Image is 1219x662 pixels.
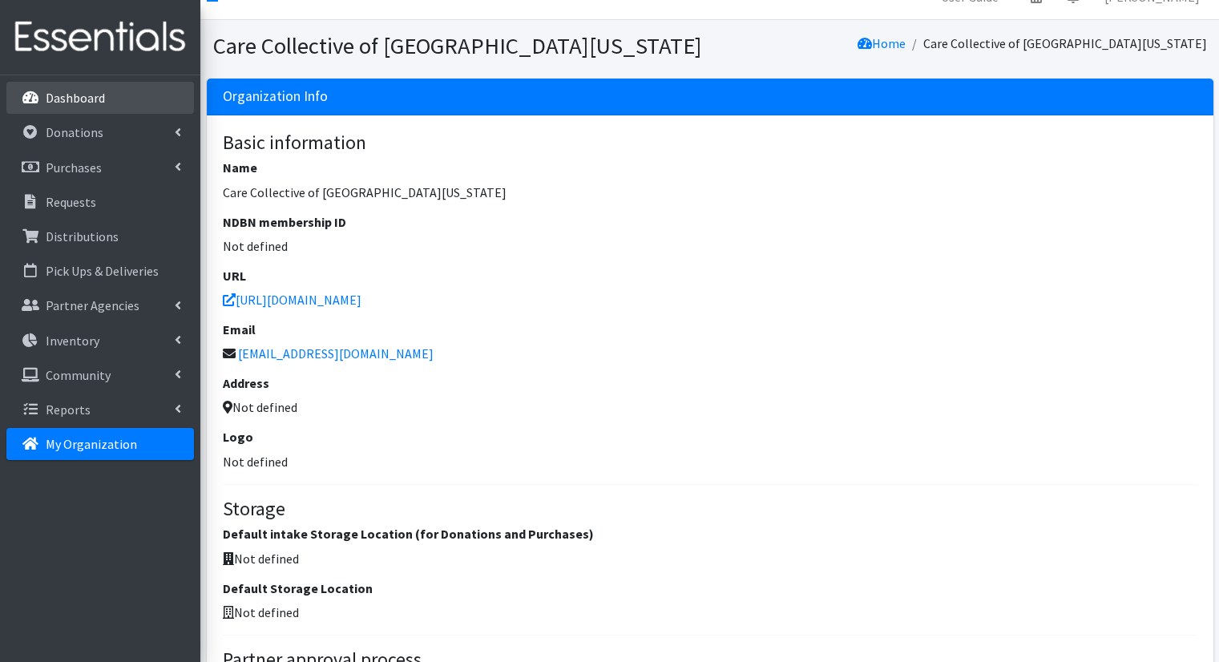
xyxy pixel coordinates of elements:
[46,194,96,210] p: Requests
[46,90,105,106] p: Dashboard
[46,297,139,313] p: Partner Agencies
[6,151,194,184] a: Purchases
[223,549,1197,568] p: Not defined
[223,581,1197,596] h6: Default Storage Location
[6,428,194,460] a: My Organization
[223,215,1197,230] h6: NDBN membership ID
[6,186,194,218] a: Requests
[238,345,434,361] a: Email organization - opens in new tab
[46,159,102,176] p: Purchases
[46,263,159,279] p: Pick Ups & Deliveries
[858,35,906,51] a: Home
[46,402,91,418] p: Reports
[223,376,1197,391] h6: Address
[46,124,103,140] p: Donations
[6,255,194,287] a: Pick Ups & Deliveries
[906,32,1207,55] li: Care Collective of [GEOGRAPHIC_DATA][US_STATE]
[6,394,194,426] a: Reports
[6,82,194,114] a: Dashboard
[223,88,328,105] h2: Organization Info
[223,292,361,308] a: [URL][DOMAIN_NAME]
[223,183,1197,202] p: Care Collective of [GEOGRAPHIC_DATA][US_STATE]
[223,398,1197,417] address: Not defined
[223,603,1197,622] p: Not defined
[6,325,194,357] a: Inventory
[46,333,99,349] p: Inventory
[213,32,704,60] h1: Care Collective of [GEOGRAPHIC_DATA][US_STATE]
[223,322,1197,337] h6: Email
[223,160,1197,176] h6: Name
[6,116,194,148] a: Donations
[6,289,194,321] a: Partner Agencies
[223,498,1197,521] h4: Storage
[6,10,194,64] img: HumanEssentials
[223,131,1197,155] h4: Basic information
[223,236,1197,256] p: Not defined
[46,367,111,383] p: Community
[6,220,194,252] a: Distributions
[223,452,1197,471] p: Not defined
[46,436,137,452] p: My Organization
[6,359,194,391] a: Community
[46,228,119,244] p: Distributions
[223,527,1197,542] h6: Default intake Storage Location (for Donations and Purchases)
[223,430,1197,445] h6: Logo
[223,268,1197,284] h6: URL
